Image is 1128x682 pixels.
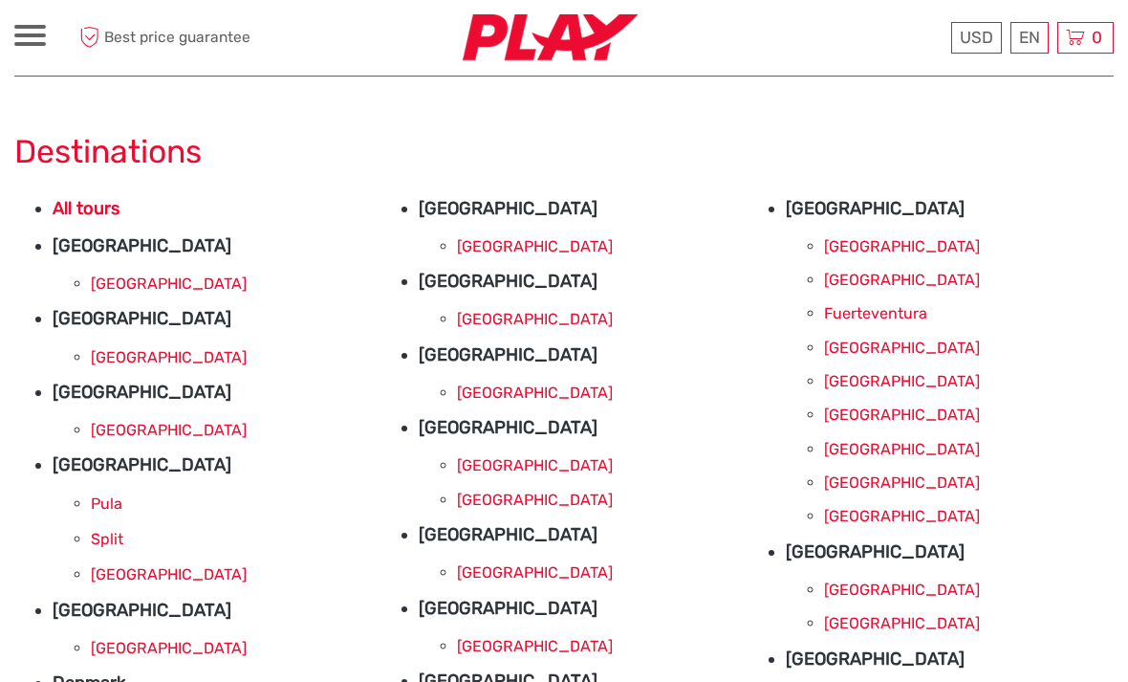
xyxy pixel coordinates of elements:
[824,440,980,458] a: [GEOGRAPHIC_DATA]
[824,406,980,424] a: [GEOGRAPHIC_DATA]
[53,382,231,403] strong: [GEOGRAPHIC_DATA]
[786,541,965,562] strong: [GEOGRAPHIC_DATA]
[824,614,980,632] a: [GEOGRAPHIC_DATA]
[53,198,119,219] a: All tours
[14,132,1114,171] h1: Destinations
[457,310,613,328] a: [GEOGRAPHIC_DATA]
[824,507,980,525] a: [GEOGRAPHIC_DATA]
[91,495,122,513] a: Pula
[419,417,597,438] strong: [GEOGRAPHIC_DATA]
[91,348,247,366] a: [GEOGRAPHIC_DATA]
[53,600,231,621] strong: [GEOGRAPHIC_DATA]
[91,530,123,548] a: Split
[419,198,597,219] strong: [GEOGRAPHIC_DATA]
[457,491,613,509] a: [GEOGRAPHIC_DATA]
[824,581,980,599] a: [GEOGRAPHIC_DATA]
[1089,28,1105,47] span: 0
[824,304,927,322] a: Fuerteventura
[786,649,965,670] strong: [GEOGRAPHIC_DATA]
[463,14,638,61] img: 2467-7e1744d7-2434-4362-8842-68c566c31c52_logo_small.jpg
[457,456,613,474] a: [GEOGRAPHIC_DATA]
[457,384,613,402] a: [GEOGRAPHIC_DATA]
[419,598,597,619] strong: [GEOGRAPHIC_DATA]
[824,237,980,255] a: [GEOGRAPHIC_DATA]
[419,271,597,292] strong: [GEOGRAPHIC_DATA]
[457,637,613,655] a: [GEOGRAPHIC_DATA]
[457,237,613,255] a: [GEOGRAPHIC_DATA]
[75,22,290,54] span: Best price guarantee
[91,565,247,583] a: [GEOGRAPHIC_DATA]
[786,198,965,219] strong: [GEOGRAPHIC_DATA]
[419,344,597,365] strong: [GEOGRAPHIC_DATA]
[824,473,980,492] a: [GEOGRAPHIC_DATA]
[91,275,247,293] a: [GEOGRAPHIC_DATA]
[824,271,980,289] a: [GEOGRAPHIC_DATA]
[91,421,247,439] a: [GEOGRAPHIC_DATA]
[824,339,980,357] a: [GEOGRAPHIC_DATA]
[419,524,597,545] strong: [GEOGRAPHIC_DATA]
[53,308,231,329] strong: [GEOGRAPHIC_DATA]
[53,454,231,475] strong: [GEOGRAPHIC_DATA]
[91,639,247,657] a: [GEOGRAPHIC_DATA]
[53,235,231,256] strong: [GEOGRAPHIC_DATA]
[457,563,613,582] a: [GEOGRAPHIC_DATA]
[1010,22,1049,54] div: EN
[824,372,980,390] a: [GEOGRAPHIC_DATA]
[960,28,993,47] span: USD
